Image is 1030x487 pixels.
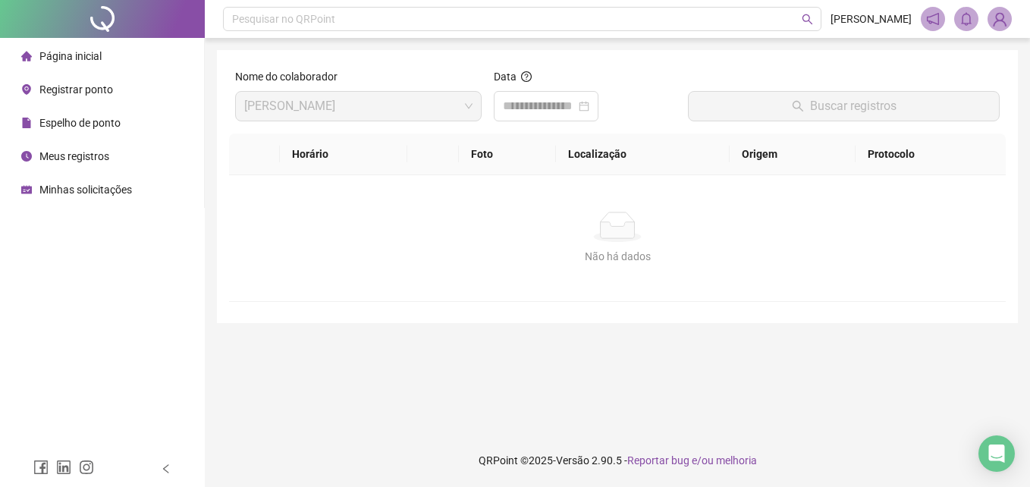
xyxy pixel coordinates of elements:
th: Foto [459,134,556,175]
img: 89615 [988,8,1011,30]
span: Versão [556,454,589,467]
span: facebook [33,460,49,475]
span: bell [959,12,973,26]
span: schedule [21,184,32,195]
label: Nome do colaborador [235,68,347,85]
span: instagram [79,460,94,475]
span: Data [494,71,517,83]
th: Horário [280,134,407,175]
span: Minhas solicitações [39,184,132,196]
button: Buscar registros [688,91,1000,121]
th: Origem [730,134,856,175]
span: Meus registros [39,150,109,162]
th: Localização [556,134,730,175]
span: left [161,463,171,474]
span: question-circle [521,71,532,82]
span: file [21,118,32,128]
span: home [21,51,32,61]
span: search [802,14,813,25]
span: Página inicial [39,50,102,62]
span: [PERSON_NAME] [831,11,912,27]
span: environment [21,84,32,95]
span: clock-circle [21,151,32,162]
span: notification [926,12,940,26]
span: Registrar ponto [39,83,113,96]
div: Não há dados [247,248,988,265]
footer: QRPoint © 2025 - 2.90.5 - [205,434,1030,487]
span: linkedin [56,460,71,475]
span: Espelho de ponto [39,117,121,129]
div: Open Intercom Messenger [978,435,1015,472]
span: REBEKA DE FREITAS ROCHA [244,92,473,121]
span: Reportar bug e/ou melhoria [627,454,757,467]
th: Protocolo [856,134,1006,175]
